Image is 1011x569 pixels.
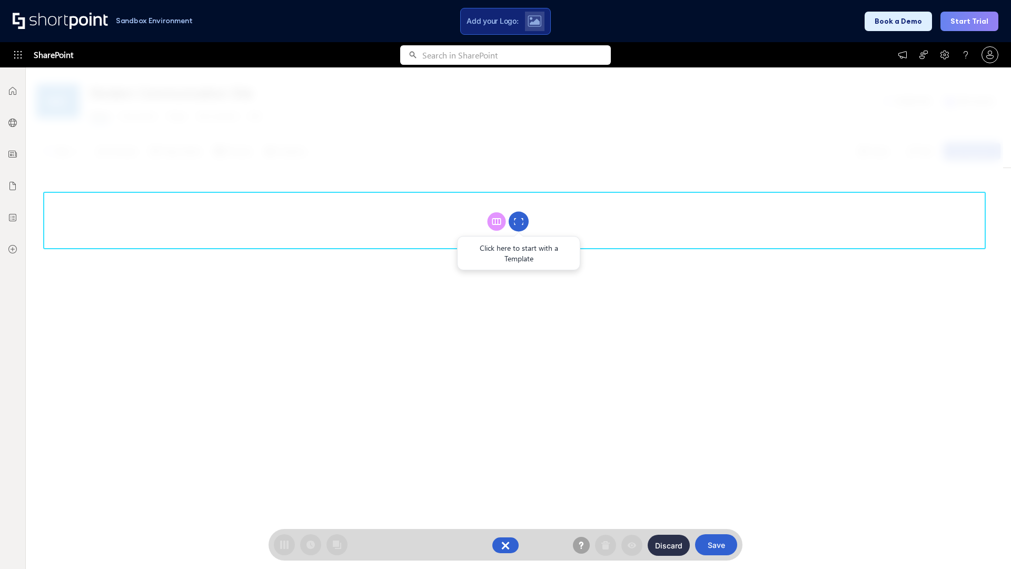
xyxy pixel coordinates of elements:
[648,535,690,556] button: Discard
[34,42,73,67] span: SharePoint
[865,12,932,31] button: Book a Demo
[116,18,193,24] h1: Sandbox Environment
[528,15,541,27] img: Upload logo
[422,45,611,65] input: Search in SharePoint
[467,16,518,26] span: Add your Logo:
[695,534,737,555] button: Save
[958,518,1011,569] iframe: Chat Widget
[940,12,998,31] button: Start Trial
